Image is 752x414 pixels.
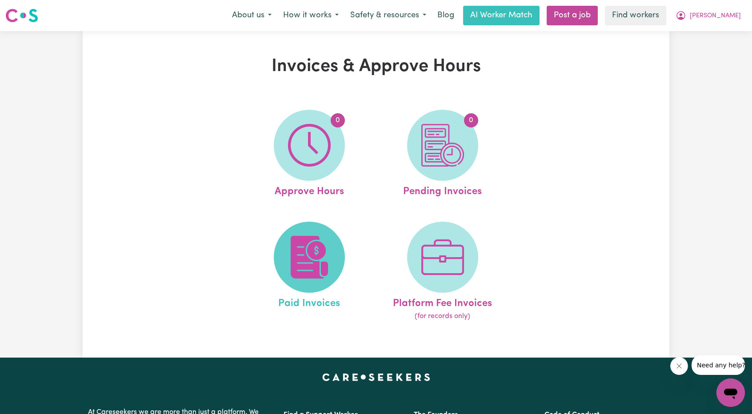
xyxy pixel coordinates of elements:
span: Need any help? [5,6,54,13]
a: Blog [432,6,460,25]
button: Safety & resources [344,6,432,25]
iframe: Button to launch messaging window [716,378,745,407]
iframe: Close message [670,357,688,375]
iframe: Message from company [692,355,745,375]
a: Pending Invoices [379,110,507,199]
span: 0 [464,113,478,127]
span: Pending Invoices [403,181,482,199]
img: Careseekers logo [5,8,38,24]
a: Platform Fee Invoices(for records only) [379,222,507,322]
h1: Invoices & Approve Hours [186,56,566,77]
a: Careseekers home page [322,374,430,381]
button: How it works [277,6,344,25]
span: Approve Hours [275,181,344,199]
a: Approve Hours [245,110,373,199]
span: 0 [331,113,345,127]
span: Platform Fee Invoices [393,293,492,311]
button: About us [226,6,277,25]
a: Careseekers logo [5,5,38,26]
span: [PERSON_NAME] [690,11,741,21]
a: Post a job [547,6,598,25]
a: AI Worker Match [463,6,540,25]
a: Paid Invoices [245,222,373,322]
span: (for records only) [415,311,470,322]
button: My Account [670,6,747,25]
span: Paid Invoices [278,293,340,311]
a: Find workers [605,6,666,25]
